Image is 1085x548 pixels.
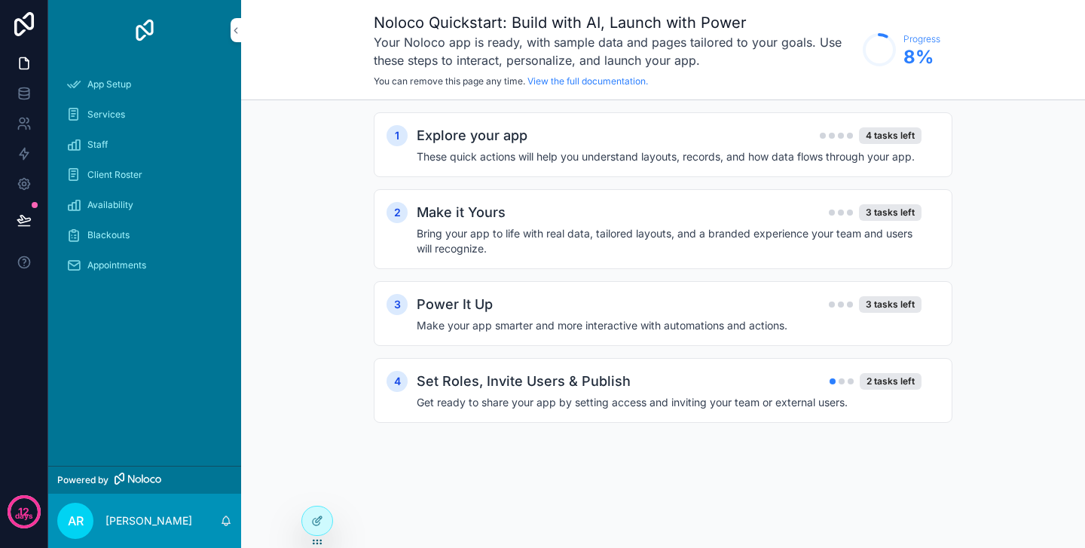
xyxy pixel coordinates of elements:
span: Client Roster [87,169,142,181]
a: Client Roster [57,161,232,188]
span: 8 % [903,45,940,69]
span: App Setup [87,78,131,90]
h1: Noloco Quickstart: Build with AI, Launch with Power [374,12,855,33]
span: Appointments [87,259,146,271]
span: You can remove this page any time. [374,75,525,87]
a: Blackouts [57,222,232,249]
span: Progress [903,33,940,45]
a: App Setup [57,71,232,98]
span: Blackouts [87,229,130,241]
span: Services [87,109,125,121]
p: [PERSON_NAME] [105,513,192,528]
h3: Your Noloco app is ready, with sample data and pages tailored to your goals. Use these steps to i... [374,33,855,69]
p: days [15,510,33,522]
span: AR [68,512,84,530]
span: Staff [87,139,108,151]
a: Appointments [57,252,232,279]
p: 12 [18,504,29,519]
a: Availability [57,191,232,219]
img: App logo [133,18,157,42]
a: View the full documentation. [527,75,648,87]
span: Powered by [57,474,108,486]
div: scrollable content [48,60,241,298]
a: Staff [57,131,232,158]
a: Services [57,101,232,128]
a: Powered by [48,466,241,494]
span: Availability [87,199,133,211]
